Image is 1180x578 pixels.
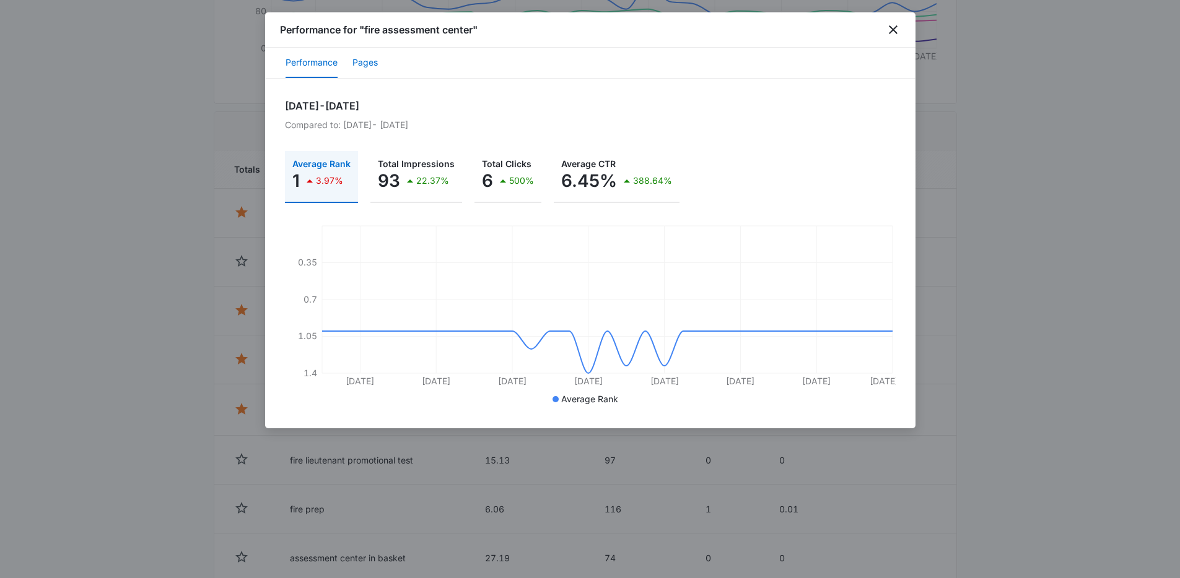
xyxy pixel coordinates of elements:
h2: [DATE] - [DATE] [285,98,896,113]
button: Pages [352,48,378,78]
p: Total Clicks [482,160,534,168]
tspan: [DATE] [802,376,831,386]
tspan: 1.4 [304,368,317,378]
tspan: [DATE] [650,376,678,386]
h1: Performance for "fire assessment center" [280,22,478,37]
p: 22.37% [416,176,449,185]
button: close [886,22,901,37]
tspan: 1.05 [298,330,317,341]
p: Compared to: [DATE] - [DATE] [285,118,896,131]
tspan: [DATE] [574,376,602,386]
tspan: [DATE] [422,376,450,386]
p: 1 [292,171,300,191]
tspan: [DATE] [726,376,754,386]
tspan: 0.35 [298,257,317,267]
tspan: [DATE] [498,376,527,386]
p: Total Impressions [378,160,455,168]
p: 388.64% [633,176,672,185]
p: 500% [509,176,534,185]
span: Average Rank [561,394,618,404]
tspan: [DATE] [346,376,374,386]
p: Average Rank [292,160,351,168]
tspan: [DATE] [869,376,898,386]
p: 3.97% [316,176,343,185]
p: 6 [482,171,493,191]
tspan: 0.7 [304,294,317,304]
p: 93 [378,171,400,191]
button: Performance [286,48,338,78]
p: 6.45% [561,171,617,191]
p: Average CTR [561,160,672,168]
